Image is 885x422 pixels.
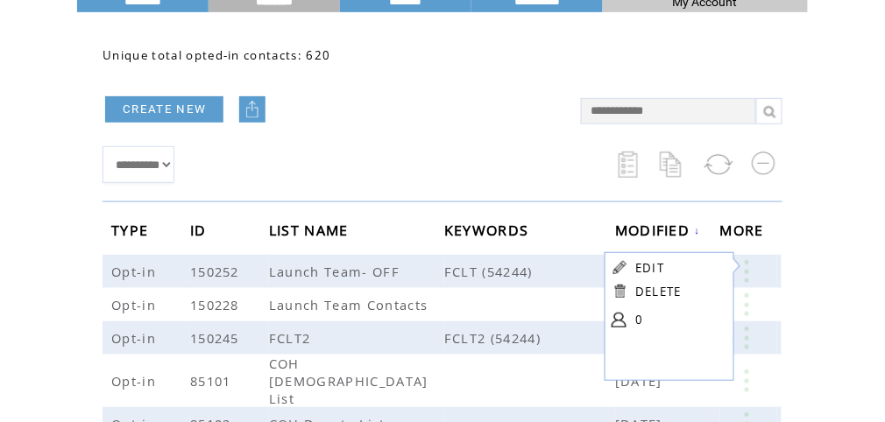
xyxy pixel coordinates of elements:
span: KEYWORDS [444,216,534,249]
span: Launch Team- OFF [269,263,404,280]
a: KEYWORDS [444,224,534,235]
span: Opt-in [111,372,160,390]
span: MODIFIED [615,216,695,249]
span: TYPE [111,216,152,249]
span: FCLT2 [269,329,315,347]
span: Unique total opted-in contacts: 620 [103,47,331,63]
span: Opt-in [111,263,160,280]
span: 150245 [190,329,244,347]
span: COH [DEMOGRAPHIC_DATA] List [269,355,428,407]
span: Opt-in [111,329,160,347]
a: CREATE NEW [105,96,223,123]
span: 85101 [190,372,236,390]
span: Opt-in [111,296,160,313]
span: MORE [720,216,768,249]
a: DELETE [635,284,682,299]
a: ID [190,224,211,235]
span: FCLT (54244) [444,263,615,280]
a: TYPE [111,224,152,235]
a: 0 [635,306,723,333]
span: 150252 [190,263,244,280]
a: MODIFIED↓ [615,225,701,236]
span: LIST NAME [269,216,353,249]
span: 150228 [190,296,244,313]
img: upload.png [244,101,261,118]
span: FCLT2 (54244) [444,329,615,347]
span: ID [190,216,211,249]
a: LIST NAME [269,224,353,235]
span: Launch Team Contacts [269,296,433,313]
a: EDIT [635,260,664,276]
